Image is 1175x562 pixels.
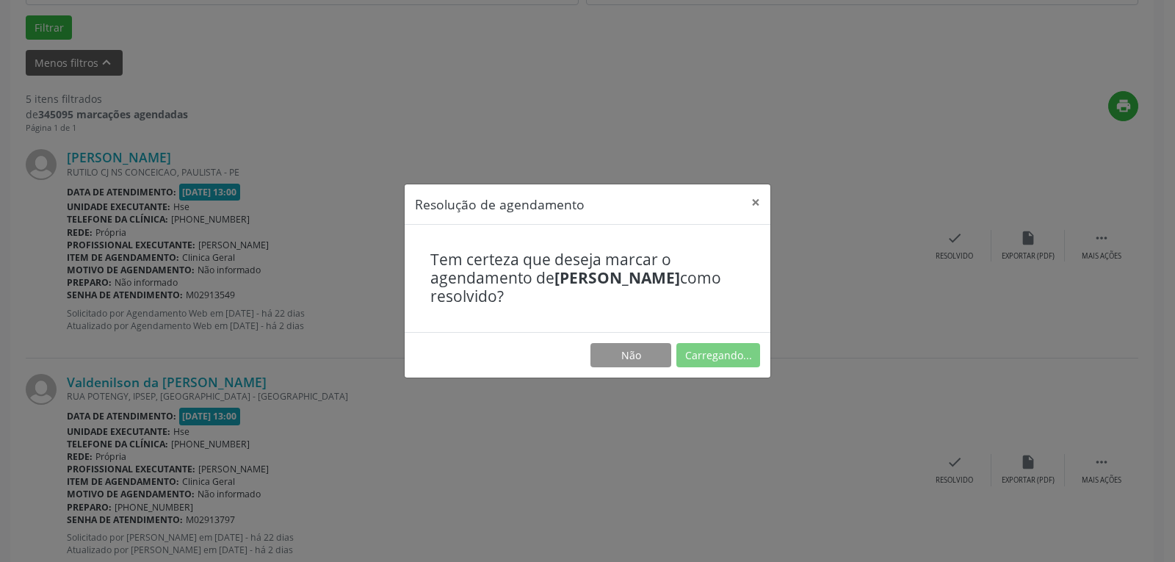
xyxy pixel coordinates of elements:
[415,195,585,214] h5: Resolução de agendamento
[741,184,770,220] button: Close
[554,267,680,288] b: [PERSON_NAME]
[590,343,671,368] button: Não
[430,251,745,306] h4: Tem certeza que deseja marcar o agendamento de como resolvido?
[676,343,760,368] button: Carregando...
